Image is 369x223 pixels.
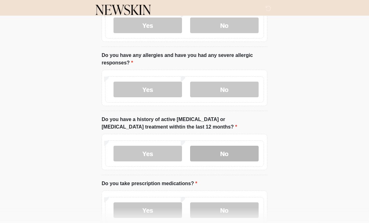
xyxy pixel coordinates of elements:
[190,82,259,97] label: No
[114,146,182,161] label: Yes
[102,52,267,67] label: Do you have any allergies and have you had any severe allergic responses?
[95,5,151,15] img: Newskin Logo
[114,82,182,97] label: Yes
[102,180,197,187] label: Do you take prescription medications?
[114,18,182,33] label: Yes
[102,116,267,131] label: Do you have a history of active [MEDICAL_DATA] or [MEDICAL_DATA] treatment withtin the last 12 mo...
[190,146,259,161] label: No
[190,18,259,33] label: No
[190,202,259,218] label: No
[114,202,182,218] label: Yes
